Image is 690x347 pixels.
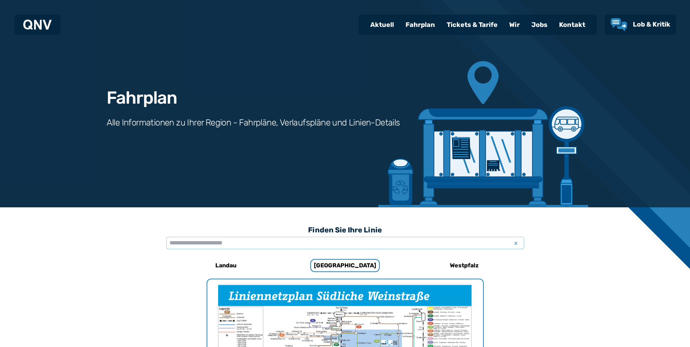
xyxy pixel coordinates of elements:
a: Westpfalz [416,257,513,274]
a: Tickets & Tarife [441,15,503,34]
a: [GEOGRAPHIC_DATA] [297,257,394,274]
a: Aktuell [364,15,400,34]
a: Landau [178,257,274,274]
span: x [511,239,521,247]
h1: Fahrplan [107,89,177,107]
h3: Finden Sie Ihre Linie [166,222,524,238]
a: Wir [503,15,526,34]
a: Kontakt [553,15,591,34]
a: Jobs [526,15,553,34]
h6: Landau [212,260,239,271]
img: QNV Logo [23,20,52,30]
a: Fahrplan [400,15,441,34]
a: Lob & Kritik [611,18,670,31]
h3: Alle Informationen zu Ihrer Region - Fahrpläne, Verlaufspläne und Linien-Details [107,117,400,128]
a: QNV Logo [23,17,52,32]
h6: [GEOGRAPHIC_DATA] [310,259,380,272]
h6: Westpfalz [447,260,482,271]
span: Lob & Kritik [633,20,670,28]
